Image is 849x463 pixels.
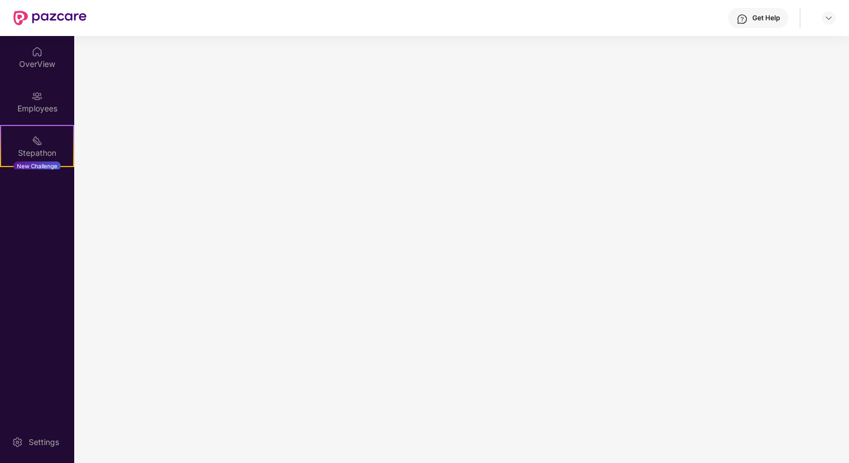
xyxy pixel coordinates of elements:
[1,147,73,159] div: Stepathon
[31,46,43,57] img: svg+xml;base64,PHN2ZyBpZD0iSG9tZSIgeG1sbnM9Imh0dHA6Ly93d3cudzMub3JnLzIwMDAvc3ZnIiB3aWR0aD0iMjAiIG...
[25,437,62,448] div: Settings
[13,11,87,25] img: New Pazcare Logo
[737,14,748,25] img: svg+xml;base64,PHN2ZyBpZD0iSGVscC0zMngzMiIgeG1sbnM9Imh0dHA6Ly93d3cudzMub3JnLzIwMDAvc3ZnIiB3aWR0aD...
[13,161,61,170] div: New Challenge
[824,14,833,23] img: svg+xml;base64,PHN2ZyBpZD0iRHJvcGRvd24tMzJ4MzIiIHhtbG5zPSJodHRwOi8vd3d3LnczLm9yZy8yMDAwL3N2ZyIgd2...
[12,437,23,448] img: svg+xml;base64,PHN2ZyBpZD0iU2V0dGluZy0yMHgyMCIgeG1sbnM9Imh0dHA6Ly93d3cudzMub3JnLzIwMDAvc3ZnIiB3aW...
[31,135,43,146] img: svg+xml;base64,PHN2ZyB4bWxucz0iaHR0cDovL3d3dy53My5vcmcvMjAwMC9zdmciIHdpZHRoPSIyMSIgaGVpZ2h0PSIyMC...
[31,91,43,102] img: svg+xml;base64,PHN2ZyBpZD0iRW1wbG95ZWVzIiB4bWxucz0iaHR0cDovL3d3dy53My5vcmcvMjAwMC9zdmciIHdpZHRoPS...
[752,14,780,23] div: Get Help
